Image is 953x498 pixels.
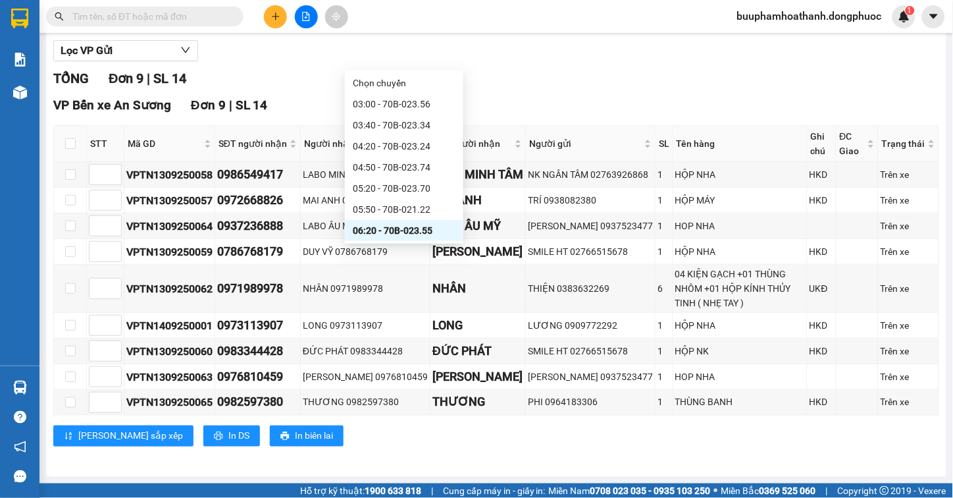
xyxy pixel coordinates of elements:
td: 0983344428 [215,339,301,364]
td: LABO ÂU MỸ [430,213,526,239]
div: HKD [810,318,834,333]
div: Trên xe [881,370,937,384]
span: sort-ascending [64,431,73,442]
div: Chọn chuyến [345,72,463,94]
div: 03:40 - 70B-023.34 [353,118,455,132]
div: Trên xe [881,344,937,358]
span: file-add [301,12,311,21]
div: DUY VỸ 0786768179 [303,244,428,259]
div: HỘP MÁY [675,193,805,207]
button: sort-ascending[PERSON_NAME] sắp xếp [53,426,193,447]
span: printer [280,431,290,442]
td: LABO MINH TÂM [430,162,526,188]
img: warehouse-icon [13,86,27,99]
td: DUY VỸ [430,239,526,265]
div: Trên xe [881,281,937,296]
span: Miền Bắc [721,484,816,498]
div: Trên xe [881,244,937,259]
span: Người nhận [304,136,417,151]
div: MAI ANH 0972668826 [303,193,428,207]
button: printerIn DS [203,426,260,447]
div: 0972668826 [217,191,298,209]
button: aim [325,5,348,28]
div: HKD [810,344,834,358]
button: printerIn biên lai [270,426,344,447]
span: message [14,470,26,483]
div: 1 [657,395,671,410]
td: VPTN1309250063 [124,364,215,390]
button: Lọc VP Gửi [53,40,198,61]
th: SL [656,126,673,162]
div: Trên xe [881,193,937,207]
div: SMILE HT 02766515678 [528,244,653,259]
button: file-add [295,5,318,28]
div: 1 [657,344,671,358]
div: 0786768179 [217,242,298,261]
div: HOP NHA [675,219,805,233]
div: VPTN1309250062 [126,281,213,297]
div: 05:20 - 70B-023.70 [353,181,455,196]
div: 1 [657,244,671,259]
span: plus [271,12,280,21]
span: buuphamhoathanh.dongphuoc [727,8,892,24]
td: 0786768179 [215,239,301,265]
td: 0986549417 [215,162,301,188]
span: In biên lai [295,429,333,443]
strong: 0369 525 060 [760,485,816,496]
button: caret-down [922,5,945,28]
img: logo-vxr [11,9,28,28]
div: [PERSON_NAME] 0976810459 [303,370,428,384]
div: HKD [810,395,834,410]
div: VPTN1309250058 [126,167,213,183]
div: VPTN1309250063 [126,369,213,385]
span: ⚪️ [714,488,718,493]
div: 1 [657,167,671,182]
div: VPTN1309250065 [126,395,213,411]
div: Trên xe [881,219,937,233]
span: copyright [880,486,889,495]
div: THƯƠNG [432,393,523,412]
div: VPTN1309250059 [126,244,213,260]
td: 0982597380 [215,390,301,416]
div: Trên xe [881,167,937,182]
span: Đơn 9 [191,97,226,113]
div: HKD [810,244,834,259]
div: VPTN1309250064 [126,218,213,235]
div: HỘP NHA [675,167,805,182]
span: [PERSON_NAME] sắp xếp [78,429,183,443]
div: HKD [810,167,834,182]
td: VPTN1309250065 [124,390,215,416]
div: HỘP NK [675,344,805,358]
div: UKĐ [810,281,834,296]
div: 0986549417 [217,165,298,184]
strong: 1900 633 818 [365,485,421,496]
div: LONG 0973113907 [303,318,428,333]
div: 04:50 - 70B-023.74 [353,160,455,175]
div: 1 [657,193,671,207]
div: 1 [657,219,671,233]
div: 6 [657,281,671,296]
div: HỘP NHA [675,318,805,333]
div: [PERSON_NAME] 0937523477 [528,219,653,233]
span: ĐC Giao [840,129,865,158]
td: 0937236888 [215,213,301,239]
span: | [147,70,150,86]
div: PHI 0964183306 [528,395,653,410]
th: Tên hàng [673,126,808,162]
div: [PERSON_NAME] [432,368,523,386]
div: NK NGÂN TÂM 02763926868 [528,167,653,182]
span: Trạng thái [882,136,925,151]
span: Đơn 9 [109,70,143,86]
div: 0971989978 [217,279,298,298]
span: notification [14,441,26,453]
td: 0976810459 [215,364,301,390]
span: | [229,97,232,113]
div: 0982597380 [217,393,298,412]
div: Trên xe [881,318,937,333]
div: VPTN1409250001 [126,318,213,334]
span: SĐT người nhận [219,136,287,151]
span: Người gửi [529,136,642,151]
span: VP Bến xe An Sương [53,97,171,113]
td: ĐỨC PHÁT [430,339,526,364]
span: Tên người nhận [434,136,512,151]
